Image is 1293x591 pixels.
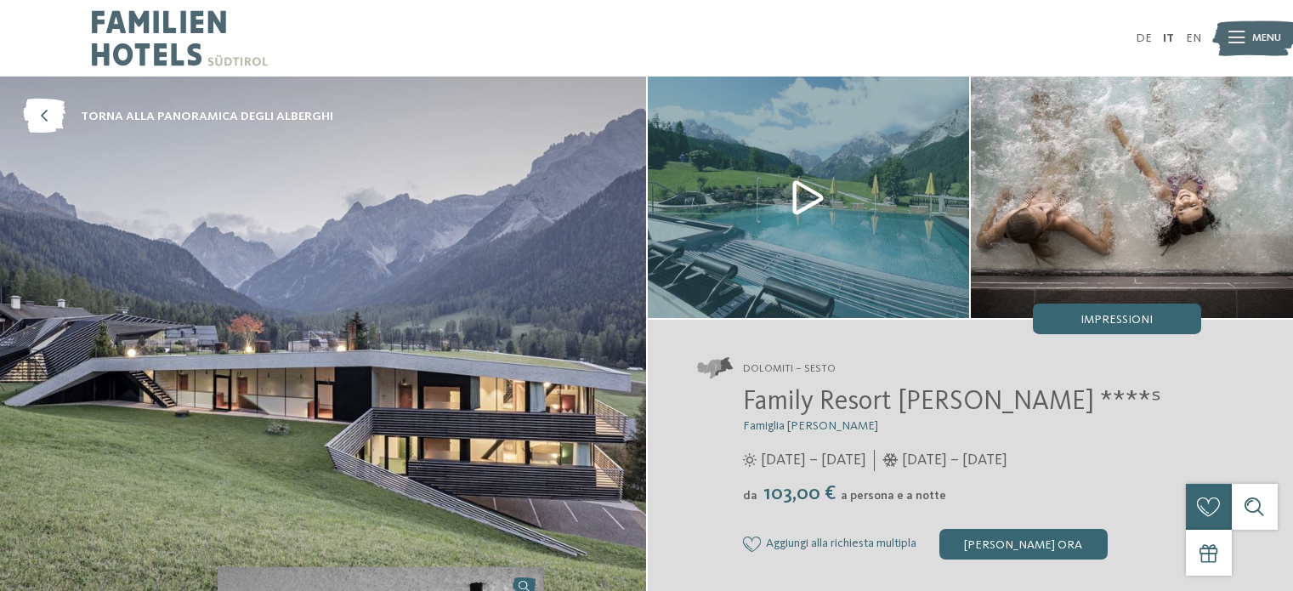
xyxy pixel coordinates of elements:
span: Impressioni [1080,314,1153,326]
span: torna alla panoramica degli alberghi [81,108,333,125]
i: Orari d'apertura inverno [882,453,899,467]
a: torna alla panoramica degli alberghi [23,99,333,134]
img: Il nostro family hotel a Sesto, il vostro rifugio sulle Dolomiti. [971,77,1293,318]
span: [DATE] – [DATE] [902,450,1007,471]
a: DE [1136,32,1152,44]
span: Family Resort [PERSON_NAME] ****ˢ [743,389,1161,416]
img: Il nostro family hotel a Sesto, il vostro rifugio sulle Dolomiti. [648,77,970,318]
div: [PERSON_NAME] ora [939,529,1108,560]
span: [DATE] – [DATE] [761,450,866,471]
span: 103,00 € [759,484,839,504]
span: Aggiungi alla richiesta multipla [766,537,916,551]
span: Menu [1252,31,1281,46]
span: Dolomiti – Sesto [743,361,836,377]
span: Famiglia [PERSON_NAME] [743,420,878,432]
span: da [743,490,757,502]
a: EN [1186,32,1201,44]
span: a persona e a notte [841,490,946,502]
i: Orari d'apertura estate [743,453,757,467]
a: IT [1163,32,1174,44]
